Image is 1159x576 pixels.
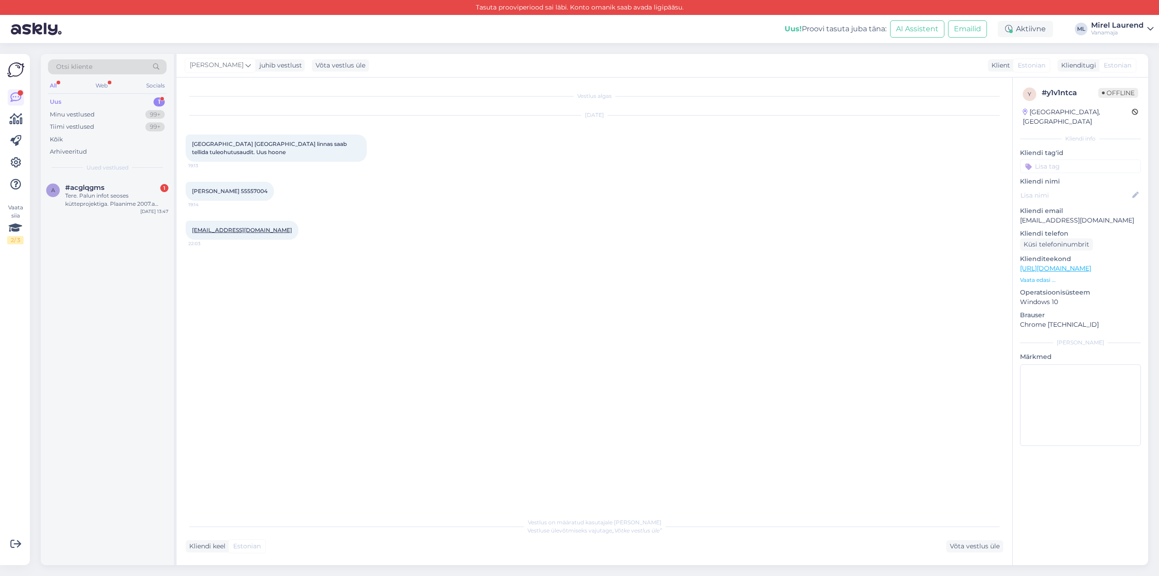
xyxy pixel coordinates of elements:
[1020,148,1141,158] p: Kliendi tag'id
[1020,135,1141,143] div: Kliendi info
[94,80,110,92] div: Web
[785,24,886,34] div: Proovi tasuta juba täna:
[145,110,165,119] div: 99+
[312,59,369,72] div: Võta vestlus üle
[1091,22,1154,36] a: Mirel LaurendVanamaja
[1020,276,1141,284] p: Vaata edasi ...
[890,20,944,38] button: AI Assistent
[1042,87,1098,98] div: # y1v1ntca
[1020,297,1141,307] p: Windows 10
[7,203,24,244] div: Vaata siia
[186,92,1003,100] div: Vestlus algas
[1075,23,1087,35] div: ML
[998,21,1053,37] div: Aktiivne
[785,24,802,33] b: Uus!
[1020,177,1141,186] p: Kliendi nimi
[1023,107,1132,126] div: [GEOGRAPHIC_DATA], [GEOGRAPHIC_DATA]
[1091,29,1144,36] div: Vanamaja
[65,184,105,192] span: #acglqgms
[48,80,58,92] div: All
[1020,238,1093,251] div: Küsi telefoninumbrit
[1020,310,1141,320] p: Brauser
[160,184,168,192] div: 1
[186,542,225,551] div: Kliendi keel
[50,122,94,131] div: Tiimi vestlused
[145,122,165,131] div: 99+
[188,162,222,169] span: 19:13
[1028,91,1031,97] span: y
[256,61,302,70] div: juhib vestlust
[50,97,62,106] div: Uus
[51,187,55,194] span: a
[1020,320,1141,329] p: Chrome [TECHNICAL_ID]
[7,236,24,244] div: 2 / 3
[1020,264,1091,272] a: [URL][DOMAIN_NAME]
[527,527,662,534] span: Vestluse ülevõtmiseks vajutage
[1018,61,1045,70] span: Estonian
[1098,88,1138,98] span: Offline
[7,61,24,78] img: Askly Logo
[192,140,348,155] span: [GEOGRAPHIC_DATA] [GEOGRAPHIC_DATA] linnas saab tellida tuleohutusaudit. Uus hoone
[1020,229,1141,238] p: Kliendi telefon
[188,201,222,208] span: 19:14
[50,135,63,144] div: Kõik
[1058,61,1096,70] div: Klienditugi
[528,519,661,526] span: Vestlus on määratud kasutajale [PERSON_NAME]
[65,192,168,208] div: Tere. Palun infot seoses kütteprojektiga. Plaanime 2007.a ehitatud maja pelletikatla välja vaheta...
[1020,339,1141,347] div: [PERSON_NAME]
[1104,61,1131,70] span: Estonian
[192,227,292,233] a: [EMAIL_ADDRESS][DOMAIN_NAME]
[1020,254,1141,264] p: Klienditeekond
[1020,160,1141,173] input: Lisa tag
[1020,206,1141,216] p: Kliendi email
[1020,190,1130,200] input: Lisa nimi
[233,542,261,551] span: Estonian
[186,111,1003,119] div: [DATE]
[140,208,168,215] div: [DATE] 13:47
[612,527,662,534] i: „Võtke vestlus üle”
[1020,352,1141,362] p: Märkmed
[190,60,244,70] span: [PERSON_NAME]
[50,147,87,156] div: Arhiveeritud
[946,540,1003,552] div: Võta vestlus üle
[988,61,1010,70] div: Klient
[50,110,95,119] div: Minu vestlused
[144,80,167,92] div: Socials
[192,188,268,194] span: [PERSON_NAME] 55557004
[1091,22,1144,29] div: Mirel Laurend
[1020,288,1141,297] p: Operatsioonisüsteem
[153,97,165,106] div: 1
[188,240,222,247] span: 22:03
[86,164,129,172] span: Uued vestlused
[1020,216,1141,225] p: [EMAIL_ADDRESS][DOMAIN_NAME]
[948,20,987,38] button: Emailid
[56,62,92,72] span: Otsi kliente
